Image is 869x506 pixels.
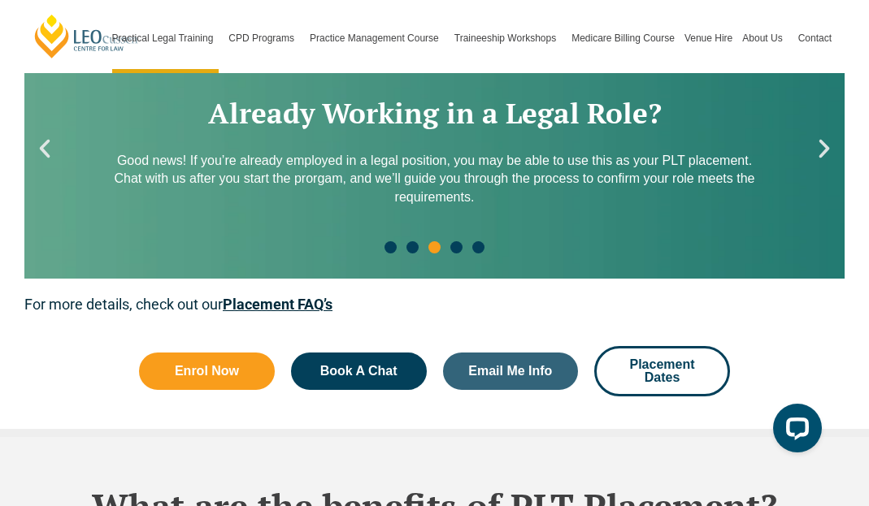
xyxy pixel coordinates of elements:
[320,365,398,378] span: Book A Chat
[760,397,828,465] iframe: LiveChat chat widget
[223,296,332,313] a: Placement FAQ’s
[680,3,737,73] a: Venue Hire
[567,3,680,73] a: Medicare Billing Course
[616,358,708,384] span: Placement Dates
[175,365,239,378] span: Enrol Now
[812,136,836,161] div: Next slide
[33,13,141,59] a: [PERSON_NAME] Centre for Law
[737,3,793,73] a: About Us
[385,241,397,253] span: Go to slide 1
[406,241,419,253] span: Go to slide 2
[305,3,450,73] a: Practice Management Course
[24,19,845,279] div: 3 / 5
[793,3,836,73] a: Contact
[450,241,463,253] span: Go to slide 4
[428,241,441,253] span: Go to slide 3
[594,346,730,396] a: Placement Dates
[468,365,552,378] span: Email Me Info
[443,352,579,390] a: Email Me Info
[33,136,57,161] div: Previous slide
[139,352,275,390] a: Enrol Now
[450,3,567,73] a: Traineeship Workshops
[24,296,332,313] span: For more details, check out our
[107,3,224,73] a: Practical Legal Training
[24,19,845,279] div: Slides
[106,152,763,206] p: Good news! If you’re already employed in a legal position, you may be able to use this as your PL...
[472,241,484,253] span: Go to slide 5
[106,99,763,128] h2: Already Working in a Legal Role?
[291,352,427,390] a: Book A Chat
[224,3,305,73] a: CPD Programs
